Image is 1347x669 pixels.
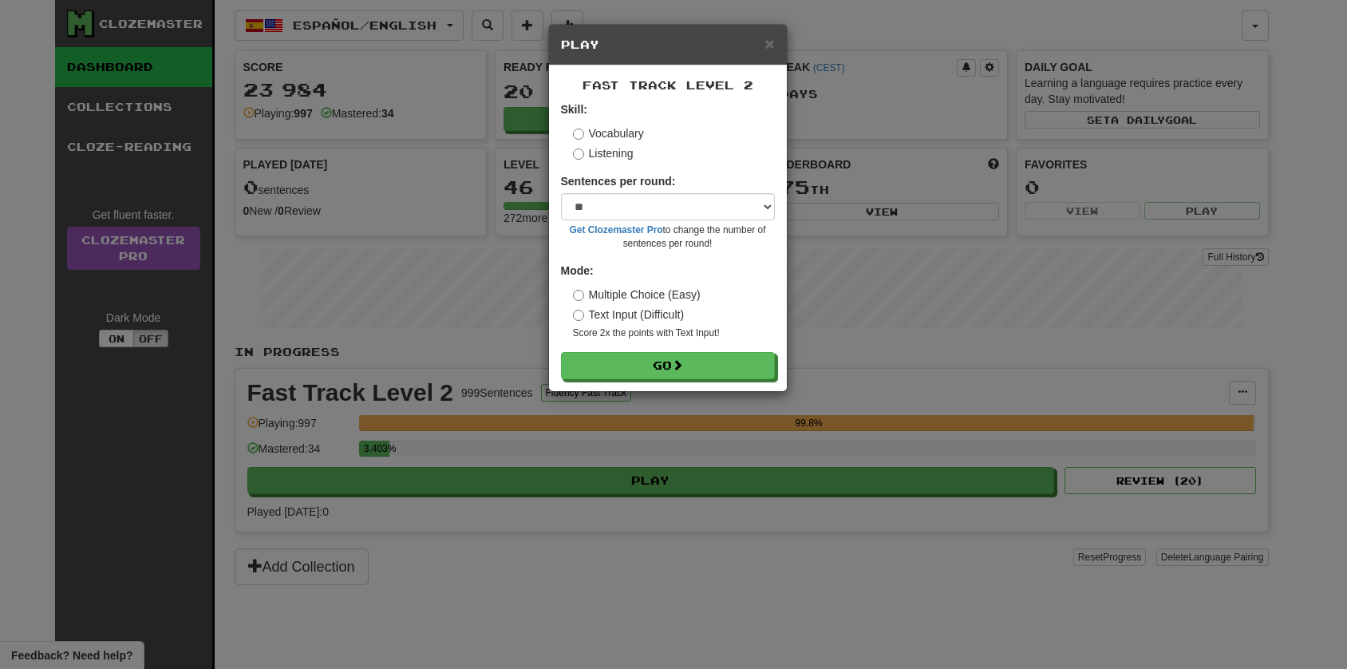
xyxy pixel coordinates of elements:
button: Close [764,35,774,52]
label: Sentences per round: [561,173,676,189]
h5: Play [561,37,775,53]
small: Score 2x the points with Text Input ! [573,327,775,340]
label: Multiple Choice (Easy) [573,287,701,303]
span: × [764,34,774,53]
label: Text Input (Difficult) [573,307,685,323]
button: Go [561,352,775,379]
a: Get Clozemaster Pro [570,224,663,236]
label: Vocabulary [573,125,644,141]
span: Fast Track Level 2 [583,78,753,92]
small: to change the number of sentences per round! [561,224,775,251]
input: Vocabulary [573,129,584,140]
input: Text Input (Difficult) [573,310,584,321]
input: Multiple Choice (Easy) [573,290,584,301]
strong: Mode: [561,264,594,277]
strong: Skill: [561,103,587,116]
input: Listening [573,148,584,160]
label: Listening [573,145,634,161]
